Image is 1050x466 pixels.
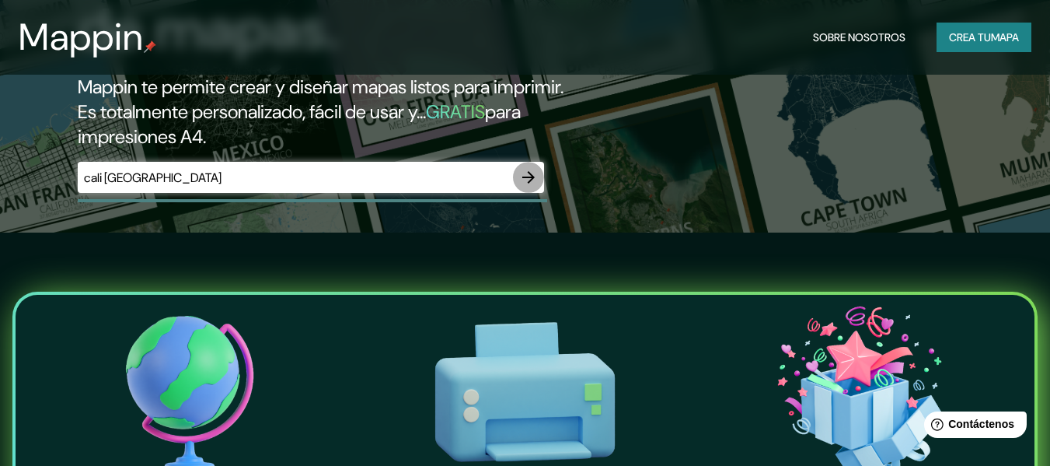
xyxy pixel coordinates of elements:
input: Elige tu lugar favorito [78,169,513,187]
font: Mappin [19,12,144,61]
button: Sobre nosotros [807,23,912,52]
iframe: Lanzador de widgets de ayuda [912,405,1033,449]
font: Sobre nosotros [813,30,905,44]
font: mapa [991,30,1019,44]
font: para impresiones A4. [78,100,521,149]
button: Crea tumapa [937,23,1031,52]
font: GRATIS [426,100,485,124]
font: Mappin te permite crear y diseñar mapas listos para imprimir. [78,75,563,99]
img: pin de mapeo [144,40,156,53]
font: Crea tu [949,30,991,44]
font: Es totalmente personalizado, fácil de usar y... [78,100,426,124]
